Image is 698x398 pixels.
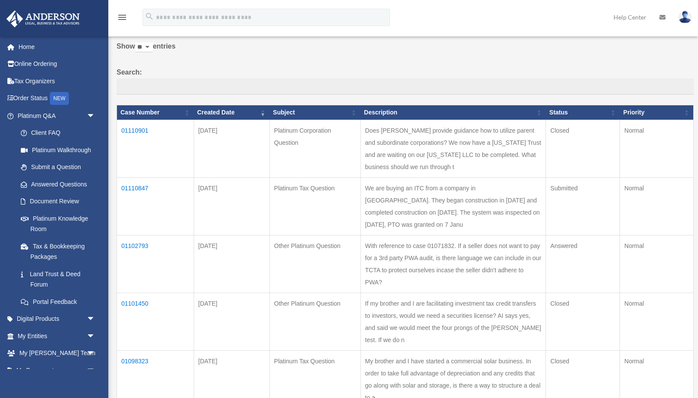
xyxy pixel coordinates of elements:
th: Subject: activate to sort column ascending [269,105,360,120]
a: Online Ordering [6,55,108,73]
td: 01110847 [117,178,194,235]
td: With reference to case 01071832. If a seller does not want to pay for a 3rd party PWA audit, is t... [360,235,546,293]
th: Status: activate to sort column ascending [546,105,620,120]
a: My [PERSON_NAME] Teamarrow_drop_down [6,345,108,362]
td: Other Platinum Question [269,293,360,351]
i: search [145,12,154,21]
td: Normal [620,120,694,178]
a: Digital Productsarrow_drop_down [6,310,108,328]
a: Tax & Bookkeeping Packages [12,238,104,265]
img: Anderson Advisors Platinum Portal [4,10,82,27]
td: [DATE] [194,293,269,351]
td: Closed [546,293,620,351]
span: arrow_drop_down [87,327,104,345]
td: We are buying an ITC from a company in [GEOGRAPHIC_DATA]. They began construction in [DATE] and c... [360,178,546,235]
th: Created Date: activate to sort column ascending [194,105,269,120]
td: Platinum Corporation Question [269,120,360,178]
a: Client FAQ [12,124,104,142]
td: Normal [620,235,694,293]
select: Showentries [135,42,153,52]
label: Show entries [117,40,694,61]
td: 01102793 [117,235,194,293]
a: Answered Questions [12,176,100,193]
a: Home [6,38,108,55]
a: Platinum Knowledge Room [12,210,104,238]
th: Description: activate to sort column ascending [360,105,546,120]
td: Does [PERSON_NAME] provide guidance how to utilize parent and subordinate corporations? We now ha... [360,120,546,178]
td: [DATE] [194,178,269,235]
div: NEW [50,92,69,105]
a: Platinum Walkthrough [12,141,104,159]
label: Search: [117,66,694,95]
td: Closed [546,120,620,178]
a: Submit a Question [12,159,104,176]
td: Answered [546,235,620,293]
td: Submitted [546,178,620,235]
span: arrow_drop_down [87,345,104,362]
input: Search: [117,78,694,95]
td: Normal [620,178,694,235]
td: If my brother and I are facilitating investment tax credit transfers to investors, would we need ... [360,293,546,351]
a: Platinum Q&Aarrow_drop_down [6,107,104,124]
span: arrow_drop_down [87,310,104,328]
a: Portal Feedback [12,293,104,310]
th: Case Number: activate to sort column ascending [117,105,194,120]
th: Priority: activate to sort column ascending [620,105,694,120]
a: Land Trust & Deed Forum [12,265,104,293]
td: [DATE] [194,120,269,178]
td: 01101450 [117,293,194,351]
td: Platinum Tax Question [269,178,360,235]
i: menu [117,12,127,23]
a: My Documentsarrow_drop_down [6,362,108,379]
span: arrow_drop_down [87,362,104,379]
a: Order StatusNEW [6,90,108,108]
a: Document Review [12,193,104,210]
a: My Entitiesarrow_drop_down [6,327,108,345]
td: Normal [620,293,694,351]
td: [DATE] [194,235,269,293]
a: menu [117,15,127,23]
td: Other Platinum Question [269,235,360,293]
a: Tax Organizers [6,72,108,90]
span: arrow_drop_down [87,107,104,125]
td: 01110901 [117,120,194,178]
img: User Pic [679,11,692,23]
